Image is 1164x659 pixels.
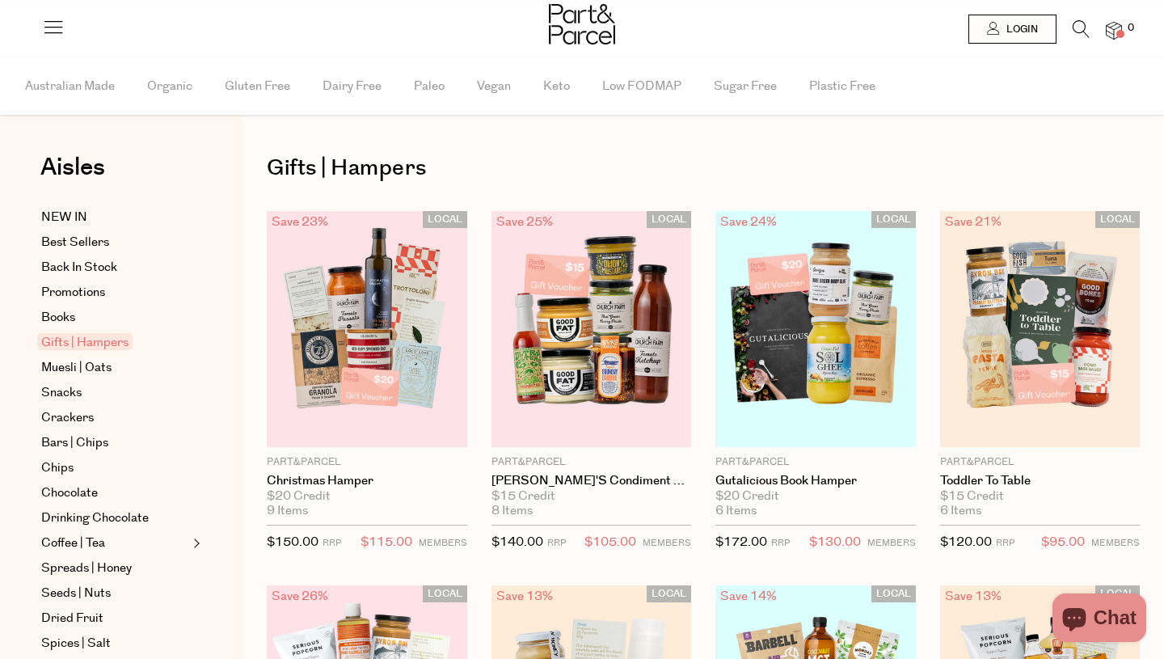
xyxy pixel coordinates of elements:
a: Login [968,15,1056,44]
a: Bars | Chips [41,433,188,453]
span: Crackers [41,408,94,428]
a: Books [41,308,188,327]
span: Aisles [40,150,105,185]
span: $95.00 [1041,532,1085,553]
span: LOCAL [423,211,467,228]
small: MEMBERS [867,537,916,549]
span: Bars | Chips [41,433,108,453]
span: 8 Items [491,504,533,518]
div: Save 23% [267,211,333,233]
span: Sugar Free [714,58,777,115]
span: NEW IN [41,208,87,227]
span: LOCAL [647,585,691,602]
a: Drinking Chocolate [41,509,188,528]
a: 0 [1106,22,1122,39]
a: Dried Fruit [41,609,188,628]
a: [PERSON_NAME]'s Condiment Hamper [491,474,692,488]
small: MEMBERS [1091,537,1140,549]
span: Muesli | Oats [41,358,112,378]
span: LOCAL [871,585,916,602]
span: $120.00 [940,534,992,551]
span: Spices | Salt [41,634,111,653]
small: RRP [771,537,790,549]
span: $150.00 [267,534,318,551]
img: Part&Parcel [549,4,615,44]
a: Gutalicious Book Hamper [715,474,916,488]
div: $15 Credit [491,489,692,504]
small: MEMBERS [643,537,691,549]
inbox-online-store-chat: Shopify online store chat [1048,594,1151,646]
span: Best Sellers [41,233,109,252]
span: Dried Fruit [41,609,103,628]
div: Save 26% [267,585,333,607]
img: Gutalicious Book Hamper [715,211,916,447]
span: Paleo [414,58,445,115]
a: Crackers [41,408,188,428]
div: Save 24% [715,211,782,233]
a: Spices | Salt [41,634,188,653]
span: Snacks [41,383,82,403]
p: Part&Parcel [715,455,916,470]
a: Seeds | Nuts [41,584,188,603]
a: Back In Stock [41,258,188,277]
span: Books [41,308,75,327]
span: Back In Stock [41,258,117,277]
span: Vegan [477,58,511,115]
span: LOCAL [423,585,467,602]
a: Muesli | Oats [41,358,188,378]
a: Best Sellers [41,233,188,252]
div: Save 13% [940,585,1006,607]
span: $115.00 [361,532,412,553]
a: Aisles [40,155,105,196]
span: Australian Made [25,58,115,115]
span: LOCAL [647,211,691,228]
div: $20 Credit [715,489,916,504]
span: 9 Items [267,504,308,518]
span: $172.00 [715,534,767,551]
a: Chips [41,458,188,478]
img: Christmas Hamper [267,211,467,447]
a: Gifts | Hampers [41,333,188,353]
div: Save 13% [491,585,558,607]
span: $105.00 [584,532,636,553]
span: LOCAL [1095,211,1140,228]
span: Keto [543,58,570,115]
span: 6 Items [940,504,981,518]
span: Gifts | Hampers [37,333,133,350]
a: Toddler To Table [940,474,1141,488]
a: Spreads | Honey [41,559,188,578]
span: Seeds | Nuts [41,584,111,603]
a: Christmas Hamper [267,474,467,488]
img: Jordie Pie's Condiment Hamper [491,211,692,447]
a: Chocolate [41,484,188,503]
p: Part&Parcel [267,455,467,470]
span: 6 Items [715,504,757,518]
img: Toddler To Table [940,211,1141,447]
a: NEW IN [41,208,188,227]
p: Part&Parcel [491,455,692,470]
span: Login [1002,23,1038,36]
span: Coffee | Tea [41,534,105,553]
small: RRP [547,537,566,549]
span: Plastic Free [809,58,875,115]
span: Chips [41,458,74,478]
div: Save 21% [940,211,1006,233]
small: RRP [996,537,1014,549]
a: Snacks [41,383,188,403]
h1: Gifts | Hampers [267,150,1140,187]
span: LOCAL [1095,585,1140,602]
span: Gluten Free [225,58,290,115]
span: Promotions [41,283,105,302]
span: Organic [147,58,192,115]
span: Drinking Chocolate [41,509,149,528]
p: Part&Parcel [940,455,1141,470]
span: $140.00 [491,534,543,551]
button: Expand/Collapse Coffee | Tea [189,534,200,553]
span: Chocolate [41,484,98,503]
span: Low FODMAP [602,58,681,115]
span: $130.00 [809,532,861,553]
span: LOCAL [871,211,916,228]
div: $20 Credit [267,489,467,504]
span: Spreads | Honey [41,559,132,578]
span: 0 [1124,21,1138,36]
